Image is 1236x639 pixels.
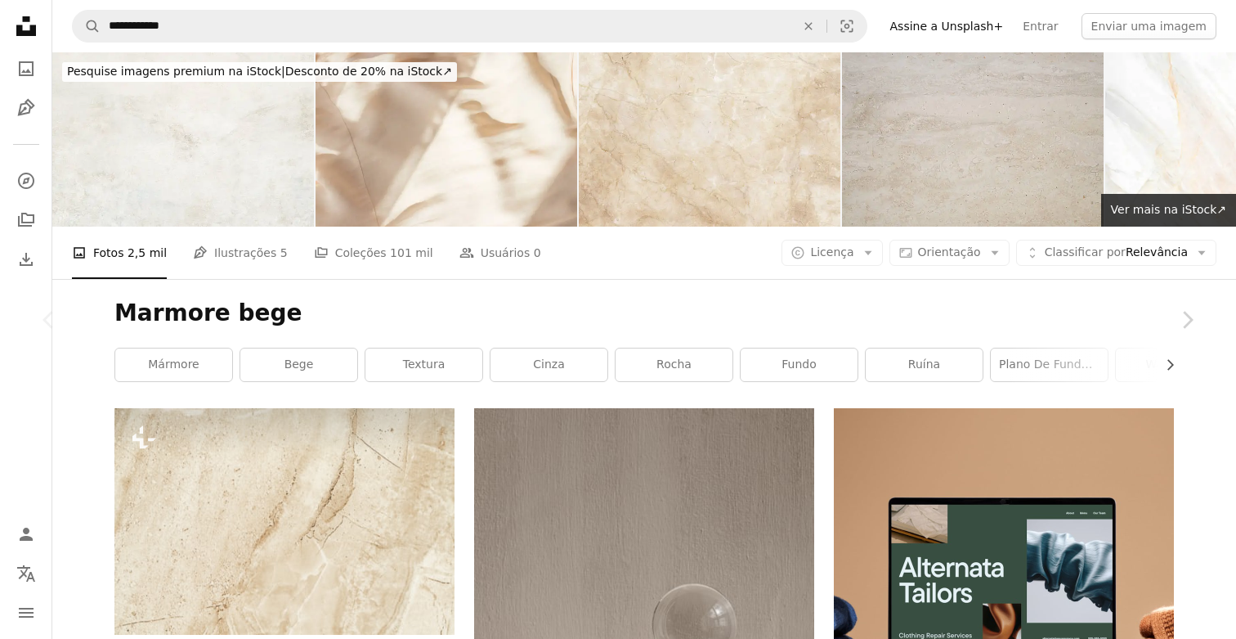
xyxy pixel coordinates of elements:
[889,240,1010,266] button: Orientação
[1016,240,1216,266] button: Classificar porRelevância
[490,349,607,381] a: cinza
[314,227,433,279] a: Coleções 101 mil
[10,92,43,124] a: Ilustrações
[810,245,853,259] span: Licença
[316,52,577,227] img: Layout plano de fundo bege abstrato. Fundo minimalista moderno com textura de tecido amassado e d...
[616,349,732,381] a: rocha
[1116,349,1233,381] a: Wallpaper
[52,52,467,92] a: Pesquise imagens premium na iStock|Desconto de 20% na iStock↗
[240,349,357,381] a: bege
[918,245,981,259] span: Orientação
[62,62,457,82] div: Desconto de 20% na iStock ↗
[73,11,101,42] button: Pesquise na Unsplash
[1101,194,1236,227] a: Ver mais na iStock↗
[1111,203,1226,216] span: Ver mais na iStock ↗
[10,596,43,629] button: Menu
[880,13,1014,39] a: Assine a Unsplash+
[114,514,455,529] a: um relógio branco sentado ao lado de uma parede
[67,65,285,78] span: Pesquise imagens premium na iStock |
[72,10,867,43] form: Pesquise conteúdo visual em todo o site
[459,227,541,279] a: Usuários 0
[10,204,43,236] a: Coleções
[114,299,1174,328] h1: Marmore bege
[1013,13,1068,39] a: Entrar
[10,557,43,590] button: Idioma
[1138,241,1236,398] a: Próximo
[579,52,840,227] img: Textura de mármore (XXXL
[115,349,232,381] a: mármore
[534,244,541,262] span: 0
[1081,13,1216,39] button: Enviar uma imagem
[114,408,455,635] img: um relógio branco sentado ao lado de uma parede
[390,244,433,262] span: 101 mil
[741,349,858,381] a: fundo
[790,11,826,42] button: Limpar
[781,240,882,266] button: Licença
[10,52,43,85] a: Fotos
[842,52,1104,227] img: Tavertino romano
[866,349,983,381] a: Ruína
[827,11,867,42] button: Pesquisa visual
[193,227,288,279] a: Ilustrações 5
[1045,245,1188,261] span: Relevância
[365,349,482,381] a: textura
[52,52,314,227] img: Fundo Grunge
[991,349,1108,381] a: plano de fundo mármore
[10,164,43,197] a: Explorar
[280,244,288,262] span: 5
[10,518,43,551] a: Entrar / Cadastrar-se
[1045,245,1126,259] span: Classificar por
